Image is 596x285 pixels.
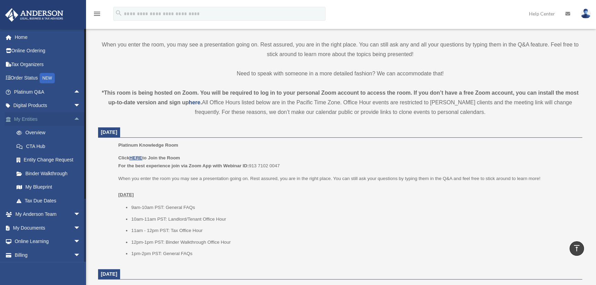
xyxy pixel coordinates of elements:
a: Digital Productsarrow_drop_down [5,99,91,113]
a: Tax Due Dates [10,194,91,208]
a: HERE [129,155,142,160]
a: My Entitiesarrow_drop_up [5,112,91,126]
span: [DATE] [101,271,117,277]
i: search [115,9,123,17]
img: User Pic [581,9,591,19]
a: Online Learningarrow_drop_down [5,235,91,249]
span: arrow_drop_down [74,248,87,262]
img: Anderson Advisors Platinum Portal [3,8,65,22]
li: 11am - 12pm PST: Tax Office Hour [131,226,577,235]
a: here [189,99,201,105]
a: Home [5,30,91,44]
span: arrow_drop_down [74,208,87,222]
a: Entity Change Request [10,153,91,167]
span: arrow_drop_up [74,85,87,99]
i: vertical_align_top [573,244,581,252]
span: Platinum Knowledge Room [118,142,178,148]
span: arrow_drop_down [74,235,87,249]
b: For the best experience join via Zoom App with Webinar ID: [118,163,249,168]
i: menu [93,10,101,18]
p: When you enter the room you may see a presentation going on. Rest assured, you are in the right p... [118,175,577,199]
li: 12pm-1pm PST: Binder Walkthrough Office Hour [131,238,577,246]
div: All Office Hours listed below are in the Pacific Time Zone. Office Hour events are restricted to ... [98,88,582,117]
a: menu [93,12,101,18]
span: arrow_drop_down [74,99,87,113]
p: 913 7102 0047 [118,154,577,170]
a: Online Ordering [5,44,91,58]
a: Platinum Q&Aarrow_drop_up [5,85,91,99]
a: CTA Hub [10,139,91,153]
li: 1pm-2pm PST: General FAQs [131,250,577,258]
p: Need to speak with someone in a more detailed fashion? We can accommodate that! [98,69,582,78]
p: When you enter the room, you may see a presentation going on. Rest assured, you are in the right ... [98,40,582,59]
u: [DATE] [118,192,134,197]
li: 10am-11am PST: Landlord/Tenant Office Hour [131,215,577,223]
a: My Anderson Teamarrow_drop_down [5,208,91,221]
a: Order StatusNEW [5,71,91,85]
b: Click to Join the Room [118,155,180,160]
li: 9am-10am PST: General FAQs [131,203,577,212]
strong: *This room is being hosted on Zoom. You will be required to log in to your personal Zoom account ... [102,90,578,105]
a: Binder Walkthrough [10,167,91,180]
span: arrow_drop_up [74,112,87,126]
a: Tax Organizers [5,57,91,71]
strong: . [200,99,202,105]
a: vertical_align_top [570,241,584,256]
a: My Blueprint [10,180,91,194]
a: Billingarrow_drop_down [5,248,91,262]
a: Events Calendar [5,262,91,276]
span: arrow_drop_down [74,221,87,235]
a: Overview [10,126,91,140]
div: NEW [40,73,55,83]
span: [DATE] [101,129,117,135]
a: My Documentsarrow_drop_down [5,221,91,235]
